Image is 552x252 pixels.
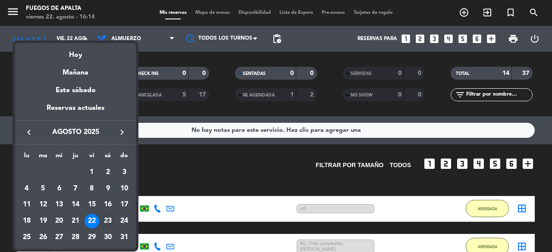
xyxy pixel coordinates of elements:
[52,214,66,228] div: 20
[100,165,115,180] div: 2
[117,181,132,196] div: 10
[15,78,136,103] div: Este sábado
[37,127,114,138] span: agosto 2025
[67,229,84,246] td: 28 de agosto de 2025
[51,180,67,197] td: 6 de agosto de 2025
[67,196,84,213] td: 14 de agosto de 2025
[24,127,34,137] i: keyboard_arrow_left
[52,181,66,196] div: 6
[19,180,35,197] td: 4 de agosto de 2025
[36,230,50,245] div: 26
[15,103,136,120] div: Reservas actuales
[19,164,84,180] td: AGO.
[21,127,37,138] button: keyboard_arrow_left
[68,181,83,196] div: 7
[84,151,100,164] th: viernes
[19,197,34,212] div: 11
[100,230,115,245] div: 30
[117,127,127,137] i: keyboard_arrow_right
[85,197,99,212] div: 15
[84,164,100,180] td: 1 de agosto de 2025
[85,165,99,180] div: 1
[35,151,51,164] th: martes
[19,214,34,228] div: 18
[51,196,67,213] td: 13 de agosto de 2025
[51,229,67,246] td: 27 de agosto de 2025
[114,127,130,138] button: keyboard_arrow_right
[100,214,115,228] div: 23
[84,180,100,197] td: 8 de agosto de 2025
[36,181,50,196] div: 5
[35,229,51,246] td: 26 de agosto de 2025
[117,230,132,245] div: 31
[85,214,99,228] div: 22
[116,164,132,180] td: 3 de agosto de 2025
[68,197,83,212] div: 14
[51,213,67,229] td: 20 de agosto de 2025
[100,197,115,212] div: 16
[19,213,35,229] td: 18 de agosto de 2025
[35,213,51,229] td: 19 de agosto de 2025
[19,196,35,213] td: 11 de agosto de 2025
[117,214,132,228] div: 24
[100,213,116,229] td: 23 de agosto de 2025
[85,230,99,245] div: 29
[100,229,116,246] td: 30 de agosto de 2025
[52,197,66,212] div: 13
[52,230,66,245] div: 27
[68,214,83,228] div: 21
[116,180,132,197] td: 10 de agosto de 2025
[67,213,84,229] td: 21 de agosto de 2025
[35,196,51,213] td: 12 de agosto de 2025
[36,214,50,228] div: 19
[67,180,84,197] td: 7 de agosto de 2025
[100,180,116,197] td: 9 de agosto de 2025
[68,230,83,245] div: 28
[100,151,116,164] th: sábado
[100,164,116,180] td: 2 de agosto de 2025
[116,196,132,213] td: 17 de agosto de 2025
[117,197,132,212] div: 17
[36,197,50,212] div: 12
[84,196,100,213] td: 15 de agosto de 2025
[15,61,136,78] div: Mañana
[35,180,51,197] td: 5 de agosto de 2025
[117,165,132,180] div: 3
[100,181,115,196] div: 9
[116,151,132,164] th: domingo
[84,229,100,246] td: 29 de agosto de 2025
[116,213,132,229] td: 24 de agosto de 2025
[19,151,35,164] th: lunes
[19,229,35,246] td: 25 de agosto de 2025
[100,196,116,213] td: 16 de agosto de 2025
[51,151,67,164] th: miércoles
[19,230,34,245] div: 25
[67,151,84,164] th: jueves
[19,181,34,196] div: 4
[85,181,99,196] div: 8
[15,43,136,61] div: Hoy
[84,213,100,229] td: 22 de agosto de 2025
[116,229,132,246] td: 31 de agosto de 2025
